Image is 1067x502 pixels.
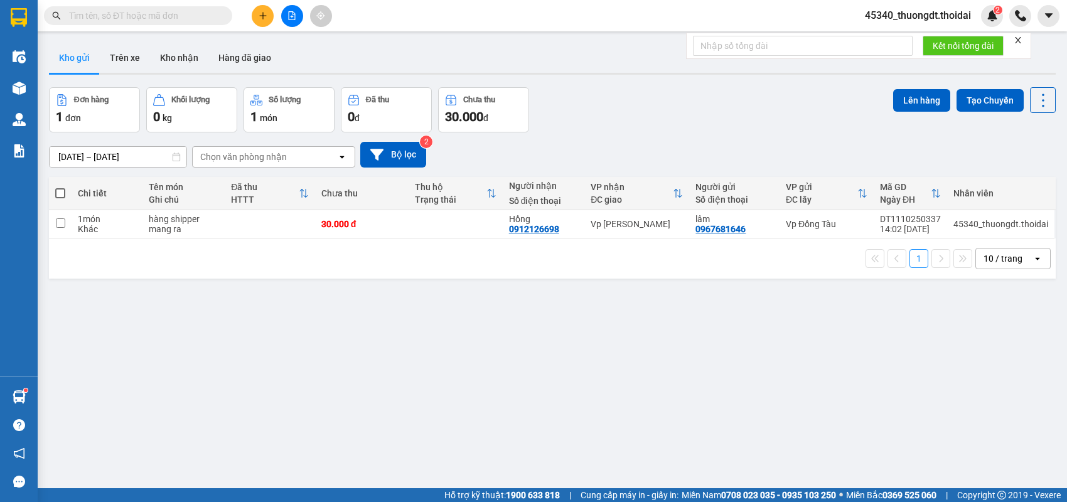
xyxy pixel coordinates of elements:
button: Chưa thu30.000đ [438,87,529,132]
img: phone-icon [1015,10,1026,21]
div: Đơn hàng [74,95,109,104]
div: 0967681646 [695,224,746,234]
button: Tạo Chuyến [957,89,1024,112]
img: solution-icon [13,144,26,158]
input: Nhập số tổng đài [693,36,913,56]
div: DT1110250337 [880,214,941,224]
th: Toggle SortBy [780,177,874,210]
span: | [569,488,571,502]
div: ĐC lấy [786,195,857,205]
div: Đã thu [366,95,389,104]
span: đ [355,113,360,123]
span: file-add [287,11,296,20]
div: Chi tiết [78,188,136,198]
div: 30.000 đ [321,219,402,229]
div: Chọn văn phòng nhận [200,151,287,163]
strong: 0369 525 060 [882,490,936,500]
div: Nhân viên [953,188,1048,198]
button: Đã thu0đ [341,87,432,132]
span: ⚪️ [839,493,843,498]
span: 2 [995,6,1000,14]
strong: 0708 023 035 - 0935 103 250 [721,490,836,500]
span: search [52,11,61,20]
button: Lên hàng [893,89,950,112]
svg: open [1032,254,1043,264]
button: Hàng đã giao [208,43,281,73]
img: warehouse-icon [13,50,26,63]
div: Đã thu [231,182,299,192]
span: question-circle [13,419,25,431]
span: Hỗ trợ kỹ thuật: [444,488,560,502]
div: 1 món [78,214,136,224]
img: warehouse-icon [13,82,26,95]
span: 0 [348,109,355,124]
button: aim [310,5,332,27]
img: icon-new-feature [987,10,998,21]
span: | [946,488,948,502]
span: aim [316,11,325,20]
div: Khối lượng [171,95,210,104]
div: Ngày ĐH [880,195,931,205]
button: caret-down [1038,5,1059,27]
span: đơn [65,113,81,123]
span: close [1014,36,1022,45]
div: Vp [PERSON_NAME] [591,219,683,229]
th: Toggle SortBy [409,177,502,210]
div: hàng shipper mang ra [149,214,219,234]
div: Hồng [509,214,578,224]
span: Cung cấp máy in - giấy in: [581,488,678,502]
button: 1 [909,249,928,268]
span: 1 [250,109,257,124]
div: 14:02 [DATE] [880,224,941,234]
span: Kết nối tổng đài [933,39,994,53]
span: plus [259,11,267,20]
button: file-add [281,5,303,27]
button: Bộ lọc [360,142,426,168]
div: Chưa thu [463,95,495,104]
div: Ghi chú [149,195,219,205]
span: 0 [153,109,160,124]
div: 0912126698 [509,224,559,234]
div: HTTT [231,195,299,205]
span: 45340_thuongdt.thoidai [855,8,981,23]
div: VP nhận [591,182,673,192]
div: Số lượng [269,95,301,104]
th: Toggle SortBy [584,177,689,210]
button: Kho gửi [49,43,100,73]
div: 45340_thuongdt.thoidai [953,219,1048,229]
sup: 2 [994,6,1002,14]
span: món [260,113,277,123]
img: logo-vxr [11,8,27,27]
sup: 2 [420,136,432,148]
th: Toggle SortBy [225,177,315,210]
button: Trên xe [100,43,150,73]
div: Người gửi [695,182,773,192]
div: Số điện thoại [509,196,578,206]
img: warehouse-icon [13,113,26,126]
div: 10 / trang [984,252,1022,265]
span: 30.000 [445,109,483,124]
button: plus [252,5,274,27]
span: kg [163,113,172,123]
span: notification [13,447,25,459]
div: Thu hộ [415,182,486,192]
div: Chưa thu [321,188,402,198]
div: Vp Đồng Tàu [786,219,867,229]
span: đ [483,113,488,123]
button: Khối lượng0kg [146,87,237,132]
button: Kho nhận [150,43,208,73]
span: message [13,476,25,488]
span: 1 [56,109,63,124]
div: Trạng thái [415,195,486,205]
div: Tên món [149,182,219,192]
img: warehouse-icon [13,390,26,403]
span: copyright [997,491,1006,499]
div: Số điện thoại [695,195,773,205]
button: Số lượng1món [244,87,335,132]
span: Miền Nam [682,488,836,502]
button: Đơn hàng1đơn [49,87,140,132]
input: Select a date range. [50,147,186,167]
div: lâm [695,214,773,224]
div: ĐC giao [591,195,673,205]
span: caret-down [1043,10,1054,21]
